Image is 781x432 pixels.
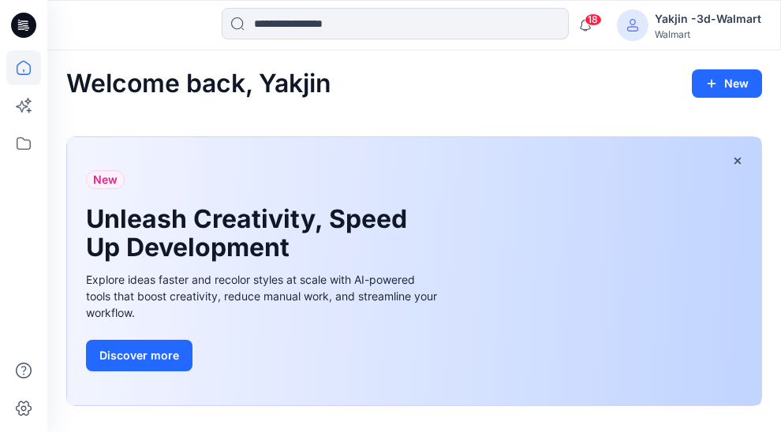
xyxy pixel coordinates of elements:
a: Discover more [86,340,441,371]
div: Explore ideas faster and recolor styles at scale with AI-powered tools that boost creativity, red... [86,271,441,321]
div: Yakjin -3d-Walmart [655,9,761,28]
h2: Welcome back, Yakjin [66,69,331,99]
span: New [93,170,118,189]
div: Walmart [655,28,761,40]
button: Discover more [86,340,192,371]
span: 18 [585,13,602,26]
svg: avatar [626,19,639,32]
button: New [692,69,762,98]
h1: Unleash Creativity, Speed Up Development [86,205,417,262]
